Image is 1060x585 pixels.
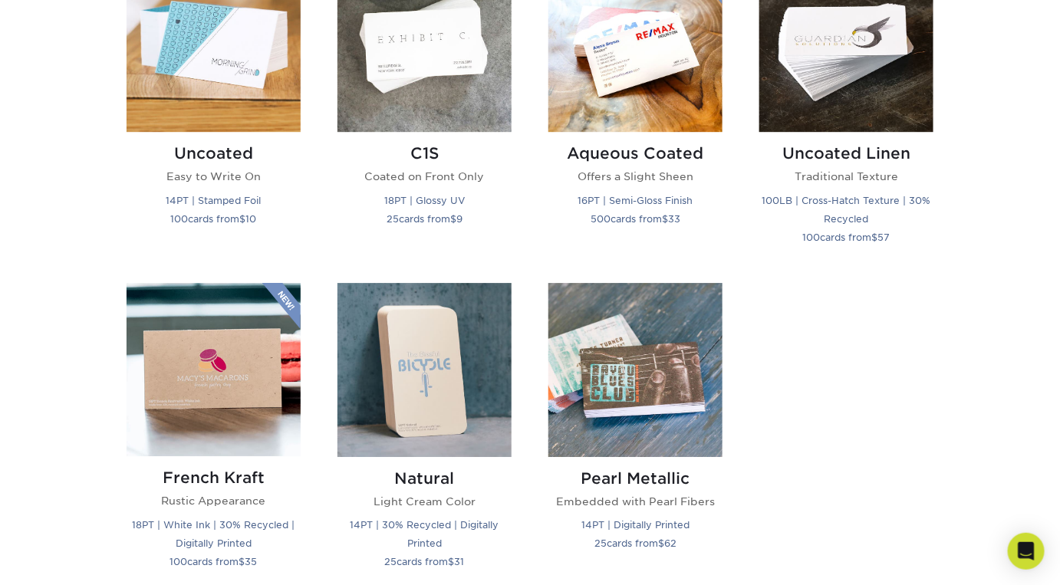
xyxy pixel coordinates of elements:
img: New Product [262,283,301,329]
small: 14PT | Digitally Printed [581,519,690,531]
small: 14PT | Stamped Foil [166,195,262,206]
span: $ [450,213,456,225]
span: 25 [387,213,399,225]
span: $ [658,537,664,549]
span: 35 [245,556,258,567]
h2: Uncoated Linen [759,144,933,163]
h2: Uncoated [127,144,301,163]
small: cards from [171,213,257,225]
small: 16PT | Semi-Gloss Finish [578,195,693,206]
small: 18PT | Glossy UV [384,195,465,206]
h2: French Kraft [127,468,301,487]
h2: C1S [337,144,512,163]
span: $ [662,213,668,225]
span: $ [449,556,455,567]
p: Rustic Appearance [127,493,301,508]
p: Offers a Slight Sheen [548,169,723,184]
span: 100 [803,232,821,243]
small: cards from [387,213,463,225]
small: cards from [803,232,890,243]
span: 25 [594,537,607,549]
div: Open Intercom Messenger [1008,533,1045,570]
p: Easy to Write On [127,169,301,184]
span: $ [239,556,245,567]
small: 100LB | Cross-Hatch Texture | 30% Recycled [762,195,931,225]
span: $ [240,213,246,225]
h2: Natural [337,469,512,488]
span: 57 [878,232,890,243]
img: Pearl Metallic Business Cards [548,283,723,457]
span: 10 [246,213,257,225]
span: 100 [170,556,188,567]
span: 31 [455,556,465,567]
span: 9 [456,213,463,225]
img: Natural Business Cards [337,283,512,457]
span: 25 [385,556,397,567]
p: Embedded with Pearl Fibers [548,494,723,509]
h2: Aqueous Coated [548,144,723,163]
small: 14PT | 30% Recycled | Digitally Printed [351,519,499,549]
span: 100 [171,213,189,225]
span: $ [872,232,878,243]
small: cards from [594,537,676,549]
p: Traditional Texture [759,169,933,184]
small: cards from [385,556,465,567]
h2: Pearl Metallic [548,469,723,488]
span: 500 [591,213,611,225]
span: 33 [668,213,680,225]
small: cards from [591,213,680,225]
p: Coated on Front Only [337,169,512,184]
small: 18PT | White Ink | 30% Recycled | Digitally Printed [133,519,295,549]
img: French Kraft Business Cards [127,283,301,457]
p: Light Cream Color [337,494,512,509]
small: cards from [170,556,258,567]
span: 62 [664,537,676,549]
